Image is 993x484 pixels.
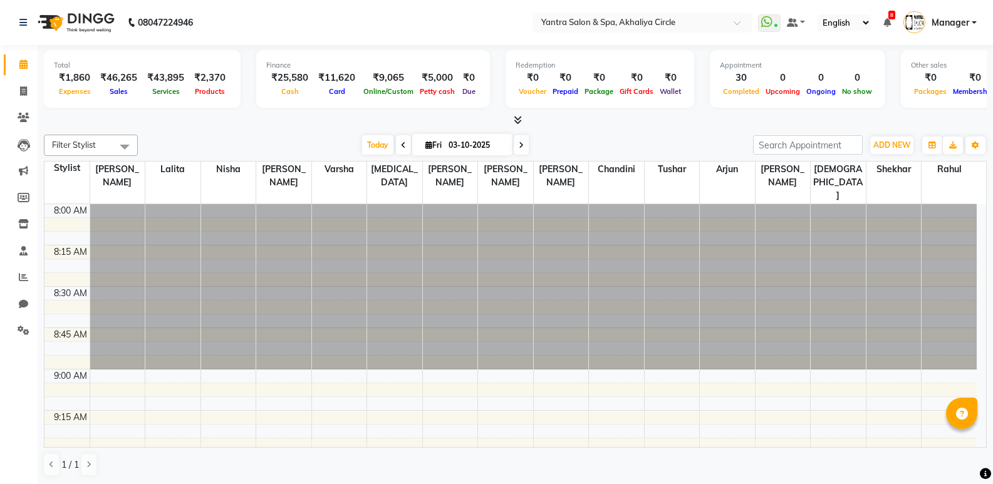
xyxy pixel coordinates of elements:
span: Tushar [645,162,700,177]
span: Card [326,87,348,96]
div: ₹25,580 [266,71,313,85]
div: 30 [720,71,762,85]
span: 1 / 1 [61,458,79,471]
div: 0 [803,71,839,85]
div: ₹11,620 [313,71,360,85]
span: Lalita [145,162,200,177]
b: 08047224946 [138,5,193,40]
span: Prepaid [549,87,581,96]
span: Products [192,87,228,96]
div: ₹0 [657,71,684,85]
span: Online/Custom [360,87,417,96]
span: Nisha [201,162,256,177]
iframe: chat widget [940,434,980,471]
span: Sales [107,87,131,96]
span: 8 [888,11,895,19]
div: 9:15 AM [51,411,90,424]
span: [MEDICAL_DATA] [367,162,422,190]
span: [PERSON_NAME] [256,162,311,190]
button: ADD NEW [870,136,913,154]
img: logo [32,5,118,40]
div: ₹0 [549,71,581,85]
div: ₹0 [911,71,950,85]
a: 8 [883,17,891,28]
span: Fri [422,140,445,150]
div: 0 [762,71,803,85]
div: ₹43,895 [142,71,189,85]
span: ADD NEW [873,140,910,150]
span: [PERSON_NAME] [423,162,478,190]
span: [PERSON_NAME] [756,162,811,190]
div: 8:30 AM [51,287,90,300]
span: Ongoing [803,87,839,96]
span: Filter Stylist [52,140,96,150]
span: Package [581,87,616,96]
span: Petty cash [417,87,458,96]
span: Cash [278,87,302,96]
span: Gift Cards [616,87,657,96]
div: 8:00 AM [51,204,90,217]
span: No show [839,87,875,96]
span: Manager [932,16,969,29]
div: 8:45 AM [51,328,90,341]
div: Total [54,60,231,71]
div: ₹0 [458,71,480,85]
span: Rahul [922,162,977,177]
div: Appointment [720,60,875,71]
div: ₹9,065 [360,71,417,85]
span: [PERSON_NAME] [478,162,533,190]
span: Completed [720,87,762,96]
div: Finance [266,60,480,71]
span: Today [362,135,393,155]
span: Packages [911,87,950,96]
img: Manager [903,11,925,33]
span: Upcoming [762,87,803,96]
span: Varsha [312,162,367,177]
span: Services [149,87,183,96]
span: [DEMOGRAPHIC_DATA] [811,162,866,203]
span: Shekhar [866,162,922,177]
input: 2025-10-03 [445,136,507,155]
div: ₹1,860 [54,71,95,85]
div: 9:00 AM [51,369,90,383]
div: ₹5,000 [417,71,458,85]
div: ₹0 [581,71,616,85]
span: [PERSON_NAME] [534,162,589,190]
div: ₹0 [516,71,549,85]
div: ₹46,265 [95,71,142,85]
span: [PERSON_NAME] [90,162,145,190]
div: Redemption [516,60,684,71]
div: 0 [839,71,875,85]
div: Stylist [44,162,90,175]
span: Chandini [589,162,644,177]
div: 8:15 AM [51,245,90,259]
span: Wallet [657,87,684,96]
span: Due [459,87,479,96]
span: Arjun [700,162,755,177]
div: ₹2,370 [189,71,231,85]
span: Expenses [56,87,94,96]
div: ₹0 [616,71,657,85]
span: Voucher [516,87,549,96]
input: Search Appointment [753,135,863,155]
